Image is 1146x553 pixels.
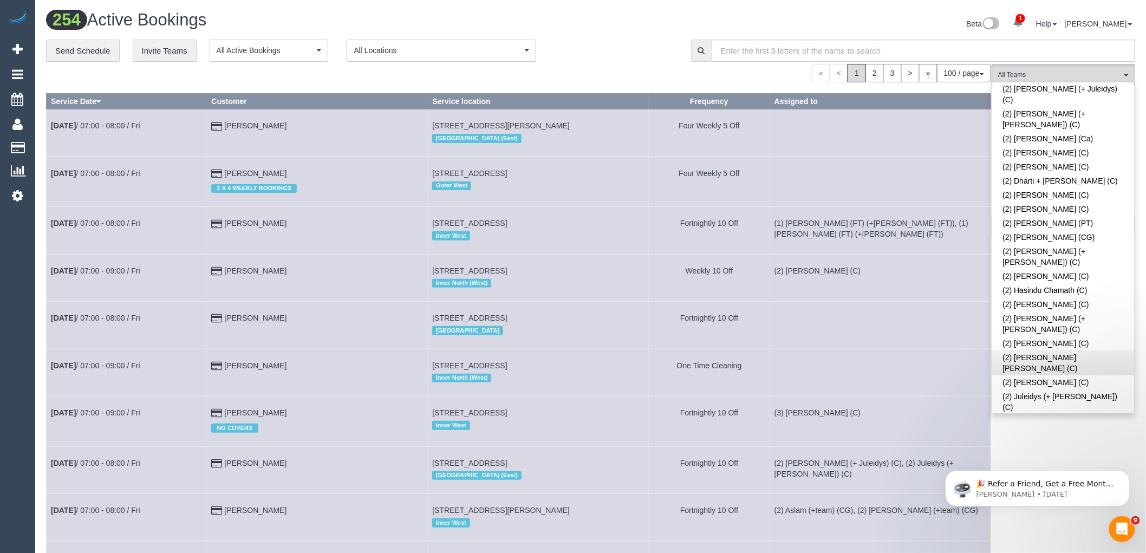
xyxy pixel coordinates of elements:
td: Assigned to [770,349,991,396]
a: (2) [PERSON_NAME] (C) [992,269,1135,283]
a: [PERSON_NAME] [224,266,286,275]
i: Credit Card Payment [211,362,222,370]
th: Customer [207,94,428,109]
iframe: Intercom live chat [1109,516,1135,542]
th: Frequency [649,94,770,109]
td: Assigned to [770,109,991,157]
td: Customer [207,302,428,349]
button: All Active Bookings [209,40,328,62]
td: Customer [207,349,428,396]
td: Frequency [649,302,770,349]
a: [DATE]/ 07:00 - 09:00 / Fri [51,266,140,275]
th: Service Date [47,94,207,109]
td: Schedule date [47,157,207,206]
span: 1 [1016,14,1025,23]
a: [DATE]/ 07:00 - 09:00 / Fri [51,361,140,370]
a: (2) Juleidys (+ [PERSON_NAME]) (C) [992,389,1135,414]
td: Frequency [649,207,770,254]
a: [PERSON_NAME] [224,314,286,322]
div: Location [432,418,644,432]
b: [DATE] [51,219,76,227]
span: All Teams [998,70,1122,80]
a: (2) [PERSON_NAME] (+ [PERSON_NAME]) (C) [992,107,1135,132]
i: Credit Card Payment [211,268,222,275]
span: 🎉 Refer a Friend, Get a Free Month! 🎉 Love Automaid? Share the love! When you refer a friend who ... [47,31,185,148]
a: [DATE]/ 07:00 - 08:00 / Fri [51,219,140,227]
td: Schedule date [47,396,207,446]
span: [GEOGRAPHIC_DATA] [432,326,503,335]
i: Credit Card Payment [211,409,222,417]
div: Location [432,371,644,385]
td: Assigned to [770,396,991,446]
td: Service location [428,254,649,301]
td: Service location [428,396,649,446]
div: Location [432,469,644,483]
button: 100 / page [937,64,991,82]
b: [DATE] [51,266,76,275]
a: [PERSON_NAME] [224,361,286,370]
td: Service location [428,494,649,541]
a: (2) [PERSON_NAME] (CG) [992,230,1135,244]
td: Service location [428,302,649,349]
td: Customer [207,494,428,541]
a: 2 [865,64,884,82]
td: Frequency [649,494,770,541]
a: Invite Teams [133,40,197,62]
td: Schedule date [47,254,207,301]
b: [DATE] [51,459,76,467]
button: All Teams [992,64,1135,86]
td: Service location [428,207,649,254]
a: [PERSON_NAME] [1065,19,1132,28]
a: [DATE]/ 07:00 - 08:00 / Fri [51,169,140,178]
button: All Locations [347,40,536,62]
a: [DATE]/ 07:00 - 08:00 / Fri [51,459,140,467]
span: [STREET_ADDRESS] [432,266,507,275]
td: Assigned to [770,157,991,206]
div: Location [432,323,644,337]
td: Schedule date [47,494,207,541]
a: 3 [883,64,902,82]
a: [DATE]/ 07:00 - 08:00 / Fri [51,506,140,515]
span: Inner West [432,231,470,240]
a: (2) [PERSON_NAME] (+[PERSON_NAME]) (C) [992,244,1135,269]
td: Schedule date [47,446,207,493]
a: Send Schedule [46,40,120,62]
a: (2) [PERSON_NAME] (+ Juleidys) (C) [992,82,1135,107]
a: > [901,64,920,82]
a: Automaid Logo [6,11,28,26]
b: [DATE] [51,361,76,370]
ol: All Teams [992,64,1135,81]
a: (2) [PERSON_NAME] [PERSON_NAME] (C) [992,350,1135,375]
td: Assigned to [770,207,991,254]
a: (2) Dharti + [PERSON_NAME] (C) [992,174,1135,188]
td: Customer [207,254,428,301]
a: [PERSON_NAME] [224,408,286,417]
th: Service location [428,94,649,109]
a: (2) [PERSON_NAME] (C) [992,297,1135,311]
div: Location [432,516,644,530]
td: Service location [428,446,649,493]
span: [STREET_ADDRESS][PERSON_NAME] [432,506,570,515]
span: [STREET_ADDRESS] [432,169,507,178]
p: Message from Ellie, sent 2d ago [47,42,187,51]
span: [STREET_ADDRESS] [432,459,507,467]
a: [PERSON_NAME] [224,169,286,178]
span: Outer West [432,181,471,190]
span: All Locations [354,45,522,56]
span: [STREET_ADDRESS] [432,408,507,417]
div: Location [432,179,644,193]
a: (2) [PERSON_NAME] (C) [992,375,1135,389]
td: Schedule date [47,349,207,396]
i: Credit Card Payment [211,460,222,467]
td: Service location [428,157,649,206]
a: (2) [PERSON_NAME] (C) [992,160,1135,174]
a: (2) [PERSON_NAME] (C) [992,146,1135,160]
a: (2) [PERSON_NAME] (+ [PERSON_NAME]) (C) [992,311,1135,336]
iframe: Intercom notifications message [929,448,1146,524]
a: » [919,64,937,82]
span: 1 [848,64,866,82]
span: 2 X 4 WEEKLY BOOKINGS [211,184,297,193]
